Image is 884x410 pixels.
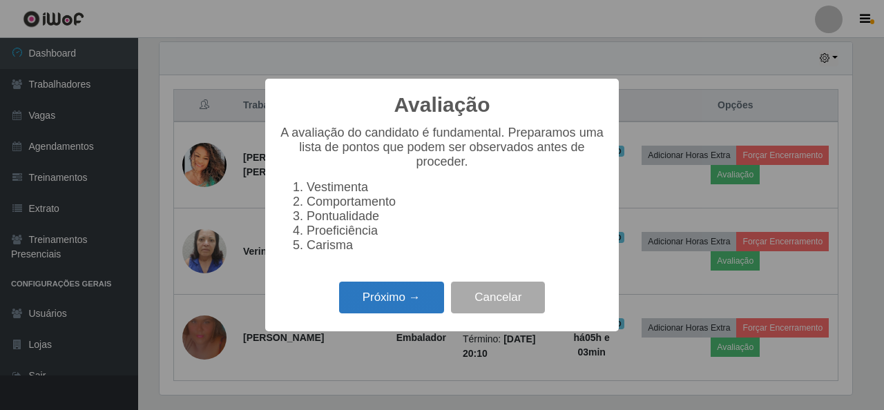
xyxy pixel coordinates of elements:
li: Proeficiência [307,224,605,238]
li: Pontualidade [307,209,605,224]
li: Vestimenta [307,180,605,195]
p: A avaliação do candidato é fundamental. Preparamos uma lista de pontos que podem ser observados a... [279,126,605,169]
li: Carisma [307,238,605,253]
h2: Avaliação [394,92,490,117]
button: Cancelar [451,282,545,314]
button: Próximo → [339,282,444,314]
li: Comportamento [307,195,605,209]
